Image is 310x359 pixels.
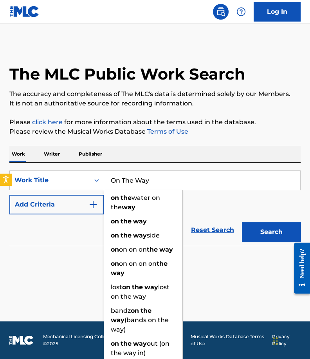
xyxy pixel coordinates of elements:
img: 9d2ae6d4665cec9f34b9.svg [88,200,98,209]
span: lost [111,283,122,291]
strong: on [111,194,119,201]
img: search [216,7,225,16]
strong: way [122,203,135,211]
p: Work [9,146,27,162]
button: Search [242,222,301,242]
a: Log In [254,2,301,22]
strong: on [111,232,119,239]
strong: on [111,260,119,267]
p: It is not an authoritative source for recording information. [9,99,301,108]
span: bandz [111,307,131,314]
strong: the [157,260,168,267]
img: MLC Logo [9,6,40,17]
strong: on [111,246,119,253]
p: Publisher [76,146,105,162]
iframe: Resource Center [288,236,310,299]
p: Please review the Musical Works Database [9,127,301,136]
strong: on [111,340,119,347]
button: Add Criteria [9,195,104,214]
div: Help [233,4,249,20]
strong: the [147,246,158,253]
strong: the [121,218,132,225]
div: Drag [273,329,278,353]
p: Writer [41,146,62,162]
strong: way [111,269,124,277]
strong: the [121,340,132,347]
p: The accuracy and completeness of The MLC's data is determined solely by our Members. [9,89,301,99]
strong: way [133,340,147,347]
a: Musical Works Database Terms of Use [191,333,267,347]
strong: way [159,246,173,253]
span: Mechanical Licensing Collective © 2025 [43,333,118,347]
strong: the [141,307,151,314]
h1: The MLC Public Work Search [9,64,245,84]
img: logo [9,335,34,345]
span: side [147,232,160,239]
div: Work Title [14,176,85,185]
a: Reset Search [187,221,238,239]
strong: way [133,218,147,225]
a: Public Search [213,4,229,20]
p: Please for more information about the terms used in the database. [9,118,301,127]
strong: on [122,283,130,291]
strong: on [111,218,119,225]
strong: way [133,232,147,239]
iframe: Chat Widget [271,321,310,359]
strong: way [111,316,124,324]
strong: on [131,307,139,314]
strong: the [132,283,143,291]
form: Search Form [9,170,301,246]
span: (bands on the way) [111,316,169,333]
a: click here [32,118,63,126]
img: help [236,7,246,16]
a: Terms of Use [146,128,188,135]
strong: the [121,194,132,201]
strong: way [144,283,158,291]
span: on on on [119,246,147,253]
strong: the [121,232,132,239]
span: water on the [111,194,160,211]
span: on on on on [119,260,157,267]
